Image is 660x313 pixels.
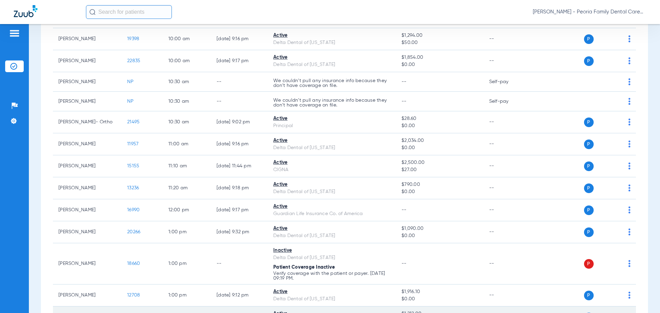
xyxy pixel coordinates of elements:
[484,199,530,221] td: --
[484,243,530,284] td: --
[484,92,530,111] td: Self-pay
[211,50,268,72] td: [DATE] 9:17 PM
[273,39,390,46] div: Delta Dental of [US_STATE]
[211,133,268,155] td: [DATE] 9:16 PM
[628,78,630,85] img: group-dot-blue.svg
[484,284,530,306] td: --
[127,58,140,63] span: 22835
[127,142,139,146] span: 11957
[211,28,268,50] td: [DATE] 9:16 PM
[273,115,390,122] div: Active
[53,50,122,72] td: [PERSON_NAME]
[273,188,390,195] div: Delta Dental of [US_STATE]
[86,5,172,19] input: Search for patients
[53,155,122,177] td: [PERSON_NAME]
[628,57,630,64] img: group-dot-blue.svg
[273,144,390,152] div: Delta Dental of [US_STATE]
[401,208,407,212] span: --
[584,259,594,269] span: P
[163,111,211,133] td: 10:30 AM
[53,28,122,50] td: [PERSON_NAME]
[211,92,268,111] td: --
[273,166,390,174] div: CIGNA
[163,155,211,177] td: 11:10 AM
[273,61,390,68] div: Delta Dental of [US_STATE]
[628,185,630,191] img: group-dot-blue.svg
[628,206,630,213] img: group-dot-blue.svg
[273,78,390,88] p: We couldn’t pull any insurance info because they don’t have coverage on file.
[401,181,478,188] span: $790.00
[53,177,122,199] td: [PERSON_NAME]
[53,92,122,111] td: [PERSON_NAME]
[273,54,390,61] div: Active
[584,291,594,300] span: P
[401,295,478,303] span: $0.00
[628,119,630,125] img: group-dot-blue.svg
[401,166,478,174] span: $27.00
[484,28,530,50] td: --
[211,243,268,284] td: --
[401,79,407,84] span: --
[273,225,390,232] div: Active
[273,265,335,270] span: Patient Coverage Inactive
[401,188,478,195] span: $0.00
[53,72,122,92] td: [PERSON_NAME]
[127,230,140,234] span: 20266
[401,61,478,68] span: $0.00
[163,243,211,284] td: 1:00 PM
[127,186,139,190] span: 13236
[401,137,478,144] span: $2,034.00
[127,79,134,84] span: NP
[211,72,268,92] td: --
[401,232,478,239] span: $0.00
[628,35,630,42] img: group-dot-blue.svg
[273,181,390,188] div: Active
[628,98,630,105] img: group-dot-blue.svg
[163,133,211,155] td: 11:00 AM
[484,155,530,177] td: --
[211,155,268,177] td: [DATE] 11:44 PM
[127,293,140,298] span: 12708
[628,292,630,299] img: group-dot-blue.svg
[163,284,211,306] td: 1:00 PM
[584,56,594,66] span: P
[628,163,630,169] img: group-dot-blue.svg
[273,98,390,108] p: We couldn’t pull any insurance info because they don’t have coverage on file.
[533,9,646,15] span: [PERSON_NAME] - Peoria Family Dental Care
[273,32,390,39] div: Active
[53,199,122,221] td: [PERSON_NAME]
[273,122,390,130] div: Principal
[273,210,390,217] div: Guardian Life Insurance Co. of America
[484,221,530,243] td: --
[628,260,630,267] img: group-dot-blue.svg
[401,261,407,266] span: --
[127,99,134,104] span: NP
[484,177,530,199] td: --
[401,144,478,152] span: $0.00
[584,118,594,127] span: P
[273,271,390,281] p: Verify coverage with the patient or payer. [DATE] 09:19 PM.
[401,159,478,166] span: $2,500.00
[163,199,211,221] td: 12:00 PM
[211,177,268,199] td: [DATE] 9:18 PM
[53,111,122,133] td: [PERSON_NAME]- Ortho
[273,203,390,210] div: Active
[53,243,122,284] td: [PERSON_NAME]
[401,225,478,232] span: $1,090.00
[14,5,37,17] img: Zuub Logo
[584,34,594,44] span: P
[484,133,530,155] td: --
[211,221,268,243] td: [DATE] 9:32 PM
[163,50,211,72] td: 10:00 AM
[401,115,478,122] span: $28.60
[584,139,594,149] span: P
[163,28,211,50] td: 10:00 AM
[273,232,390,239] div: Delta Dental of [US_STATE]
[127,261,140,266] span: 18660
[89,9,96,15] img: Search Icon
[273,295,390,303] div: Delta Dental of [US_STATE]
[628,141,630,147] img: group-dot-blue.svg
[211,199,268,221] td: [DATE] 9:17 PM
[163,92,211,111] td: 10:30 AM
[401,288,478,295] span: $1,916.10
